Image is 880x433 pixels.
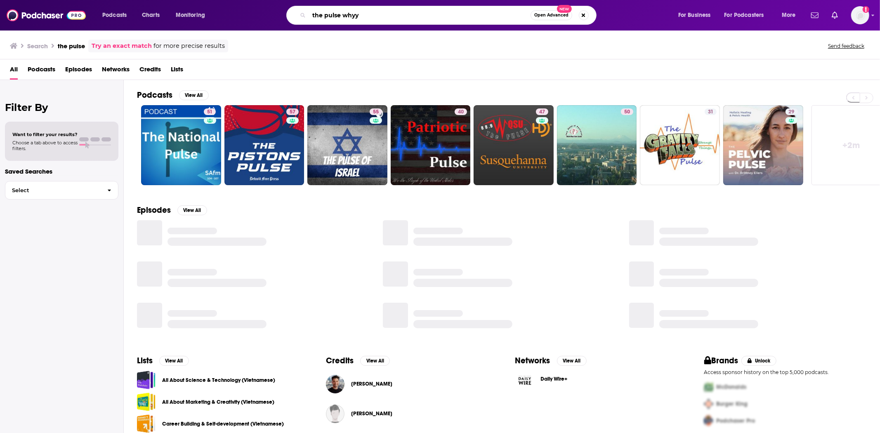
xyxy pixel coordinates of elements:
span: Podcasts [28,63,55,80]
span: Podcasts [102,9,127,21]
span: [PERSON_NAME] [351,410,392,417]
a: 47 [536,108,548,115]
button: open menu [776,9,806,22]
a: Daily Wire+ logoDaily Wire+ [515,371,678,390]
a: Tim Lyons [351,410,392,417]
span: New [557,5,572,13]
a: All About Marketing & Creativity (Vietnamese) [162,398,274,407]
h2: Brands [704,355,738,366]
span: McDonalds [717,384,747,391]
span: for more precise results [153,41,225,51]
p: Saved Searches [5,167,118,175]
a: 47 [474,105,554,185]
a: NetworksView All [515,355,587,366]
span: For Podcasters [724,9,764,21]
a: All [10,63,18,80]
button: View All [360,356,390,366]
img: Joe Kaul [326,375,344,393]
span: 47 [539,108,545,116]
span: 51 [207,108,212,116]
span: 57 [290,108,295,116]
a: Show notifications dropdown [828,8,841,22]
a: Joe Kaul [351,381,392,387]
img: First Pro Logo [701,379,717,395]
a: All About Science & Technology (Vietnamese) [137,371,156,389]
button: Show profile menu [851,6,869,24]
button: Open AdvancedNew [531,10,572,20]
a: 31 [705,108,717,115]
h2: Episodes [137,205,171,215]
span: For Business [678,9,711,21]
a: Lists [171,63,183,80]
h2: Filter By [5,101,118,113]
button: Unlock [741,356,776,366]
svg: Add a profile image [863,6,869,13]
a: 57 [286,108,299,115]
span: More [782,9,796,21]
a: ListsView All [137,355,189,366]
a: Try an exact match [92,41,152,51]
span: 31 [708,108,713,116]
a: Tim Lyons [326,405,344,423]
img: Second Pro Logo [701,395,717,412]
input: Search podcasts, credits, & more... [309,9,531,22]
a: 51 [141,105,221,185]
span: Burger King [717,400,748,407]
img: User Profile [851,6,869,24]
a: EpisodesView All [137,205,207,215]
a: 50 [557,105,637,185]
span: Want to filter your results? [12,132,78,137]
span: Credits [139,63,161,80]
span: Choose a tab above to access filters. [12,140,78,151]
a: 55 [307,105,387,185]
button: open menu [719,9,776,22]
a: 55 [370,108,382,115]
span: Podchaser Pro [717,417,755,424]
span: Open Advanced [534,13,569,17]
a: 29 [786,108,798,115]
a: 31 [640,105,720,185]
a: 40 [391,105,471,185]
span: Episodes [65,63,92,80]
span: Select [5,188,101,193]
button: View All [179,90,209,100]
span: [PERSON_NAME] [351,381,392,387]
span: 50 [624,108,630,116]
img: Third Pro Logo [701,412,717,429]
img: Podchaser - Follow, Share and Rate Podcasts [7,7,86,23]
a: Charts [137,9,165,22]
button: View All [159,356,189,366]
button: View All [177,205,207,215]
a: 29 [723,105,803,185]
button: open menu [170,9,216,22]
img: Daily Wire+ logo [515,371,534,390]
span: Logged in as hmill [851,6,869,24]
a: Career Building & Self-development (Vietnamese) [137,414,156,433]
button: Tim LyonsTim Lyons [326,400,488,427]
a: Networks [102,63,130,80]
button: View All [557,356,587,366]
span: 55 [373,108,379,116]
span: 40 [458,108,464,116]
p: Access sponsor history on the top 5,000 podcasts. [704,369,867,375]
span: Daily Wire+ [541,376,568,382]
a: 51 [204,108,216,115]
a: 57 [224,105,304,185]
button: Select [5,181,118,200]
a: All About Science & Technology (Vietnamese) [162,376,275,385]
h2: Networks [515,355,550,366]
h3: the pulse [58,42,85,50]
span: Charts [142,9,160,21]
a: Show notifications dropdown [808,8,822,22]
button: open menu [672,9,721,22]
h2: Credits [326,355,354,366]
a: All About Marketing & Creativity (Vietnamese) [137,393,156,411]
